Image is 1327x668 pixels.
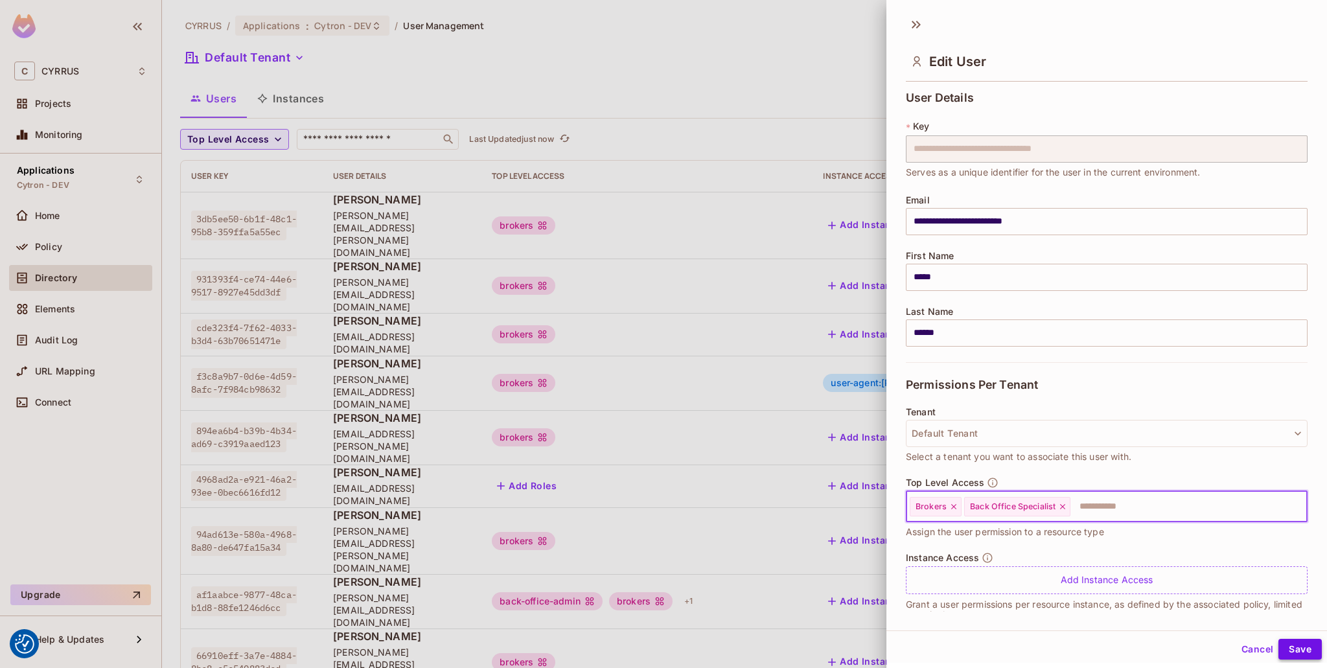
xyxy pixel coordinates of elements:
span: Edit User [929,54,986,69]
span: Last Name [906,306,953,317]
span: Select a tenant you want to associate this user with. [906,450,1131,464]
span: Serves as a unique identifier for the user in the current environment. [906,165,1201,179]
span: Instance Access [906,553,979,563]
span: Permissions Per Tenant [906,378,1038,391]
div: Back Office Specialist [964,497,1070,516]
span: Email [906,195,930,205]
button: Save [1278,639,1322,660]
button: Open [1300,505,1303,507]
span: Brokers [916,501,947,512]
p: Grant a user permissions per resource instance, as defined by the associated policy, limited to a... [906,599,1308,620]
button: Consent Preferences [15,634,34,654]
button: Cancel [1236,639,1278,660]
span: First Name [906,251,954,261]
span: User Details [906,91,974,104]
span: Top Level Access [906,478,984,488]
div: Add Instance Access [906,566,1308,594]
span: Tenant [906,407,936,417]
span: Back Office Specialist [970,501,1056,512]
button: Default Tenant [906,420,1308,447]
img: Revisit consent button [15,634,34,654]
div: Brokers [910,497,962,516]
span: Key [913,121,929,132]
span: Assign the user permission to a resource type [906,525,1104,539]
